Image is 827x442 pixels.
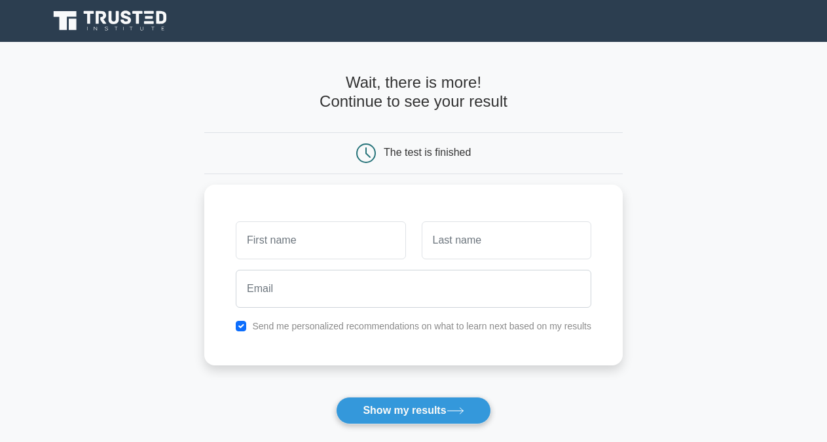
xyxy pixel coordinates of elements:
input: Last name [422,221,591,259]
input: First name [236,221,405,259]
div: The test is finished [384,147,471,158]
h4: Wait, there is more! Continue to see your result [204,73,623,111]
label: Send me personalized recommendations on what to learn next based on my results [252,321,591,331]
input: Email [236,270,591,308]
button: Show my results [336,397,490,424]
